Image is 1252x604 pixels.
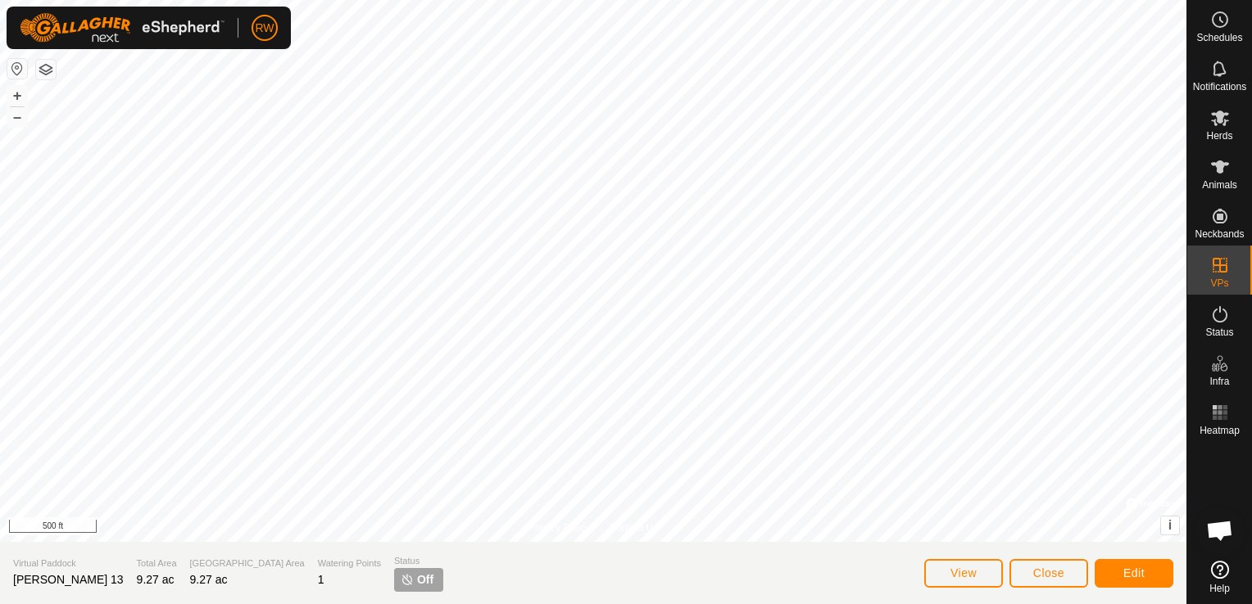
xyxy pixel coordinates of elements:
span: 9.27 ac [190,573,228,586]
span: VPs [1210,278,1228,288]
button: + [7,86,27,106]
button: – [7,107,27,127]
span: 9.27 ac [137,573,175,586]
button: View [924,559,1003,588]
span: Total Area [137,557,177,570]
span: i [1168,518,1172,532]
a: Privacy Policy [528,521,590,535]
span: Help [1209,584,1230,593]
span: 1 [318,573,324,586]
button: Close [1009,559,1088,588]
span: Watering Points [318,557,381,570]
span: RW [255,20,274,37]
span: Heatmap [1200,426,1240,435]
span: Herds [1206,131,1232,141]
span: Animals [1202,180,1237,190]
span: Notifications [1193,82,1246,92]
span: Infra [1209,376,1229,386]
button: Reset Map [7,59,27,79]
span: Status [1205,327,1233,337]
span: Neckbands [1195,229,1244,239]
span: [GEOGRAPHIC_DATA] Area [190,557,305,570]
button: Map Layers [36,60,56,79]
button: i [1161,516,1179,534]
span: [PERSON_NAME] 13 [13,573,124,586]
span: Off [417,571,433,588]
span: Schedules [1196,33,1242,43]
span: Edit [1123,566,1145,579]
img: Gallagher Logo [20,13,225,43]
img: turn-off [401,573,414,586]
button: Edit [1095,559,1173,588]
span: View [950,566,977,579]
span: Status [394,554,443,568]
span: Virtual Paddock [13,557,124,570]
a: Contact Us [610,521,658,535]
span: Close [1033,566,1064,579]
div: Open chat [1195,506,1245,555]
a: Help [1187,554,1252,600]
